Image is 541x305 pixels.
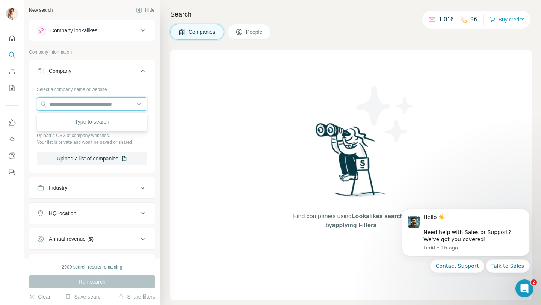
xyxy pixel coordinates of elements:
button: Search [6,48,18,62]
button: Use Surfe API [6,133,18,146]
span: People [246,28,263,36]
button: Clear [29,293,50,300]
div: New search [29,7,53,14]
p: 96 [470,15,477,24]
button: Enrich CSV [6,65,18,78]
p: Upload a CSV of company websites. [37,132,147,139]
div: Company lookalikes [50,27,97,34]
img: Surfe Illustration - Woman searching with binoculars [312,121,390,205]
p: 1,016 [439,15,454,24]
div: HQ location [49,210,76,217]
iframe: Intercom notifications message [391,202,541,277]
div: Annual revenue ($) [49,235,94,243]
span: Find companies using or by [291,212,411,230]
div: Company [49,67,71,75]
button: Company [29,62,155,83]
button: Hide [131,5,160,16]
button: Save search [65,293,103,300]
button: HQ location [29,204,155,222]
button: Annual revenue ($) [29,230,155,248]
p: Your list is private and won't be saved or shared. [37,139,147,146]
img: Surfe Illustration - Stars [351,80,419,148]
div: Industry [49,184,68,192]
div: Select a company name or website [37,83,147,93]
div: 2000 search results remaining [62,264,122,270]
button: Quick start [6,32,18,45]
button: Upload a list of companies [37,152,147,165]
h4: Search [170,9,532,20]
button: Share filters [118,293,155,300]
button: Company lookalikes [29,21,155,39]
div: Type to search [39,114,145,129]
span: applying Filters [332,222,376,228]
iframe: Intercom live chat [515,279,533,297]
button: Buy credits [490,14,524,25]
span: Companies [189,28,216,36]
p: Company information [29,49,155,56]
img: Avatar [6,8,18,20]
button: Employees (size) [29,255,155,273]
button: My lists [6,81,18,95]
span: Lookalikes search [352,213,404,219]
span: 2 [531,279,537,285]
button: Industry [29,179,155,197]
button: Use Surfe on LinkedIn [6,116,18,130]
button: Feedback [6,166,18,179]
button: Dashboard [6,149,18,163]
